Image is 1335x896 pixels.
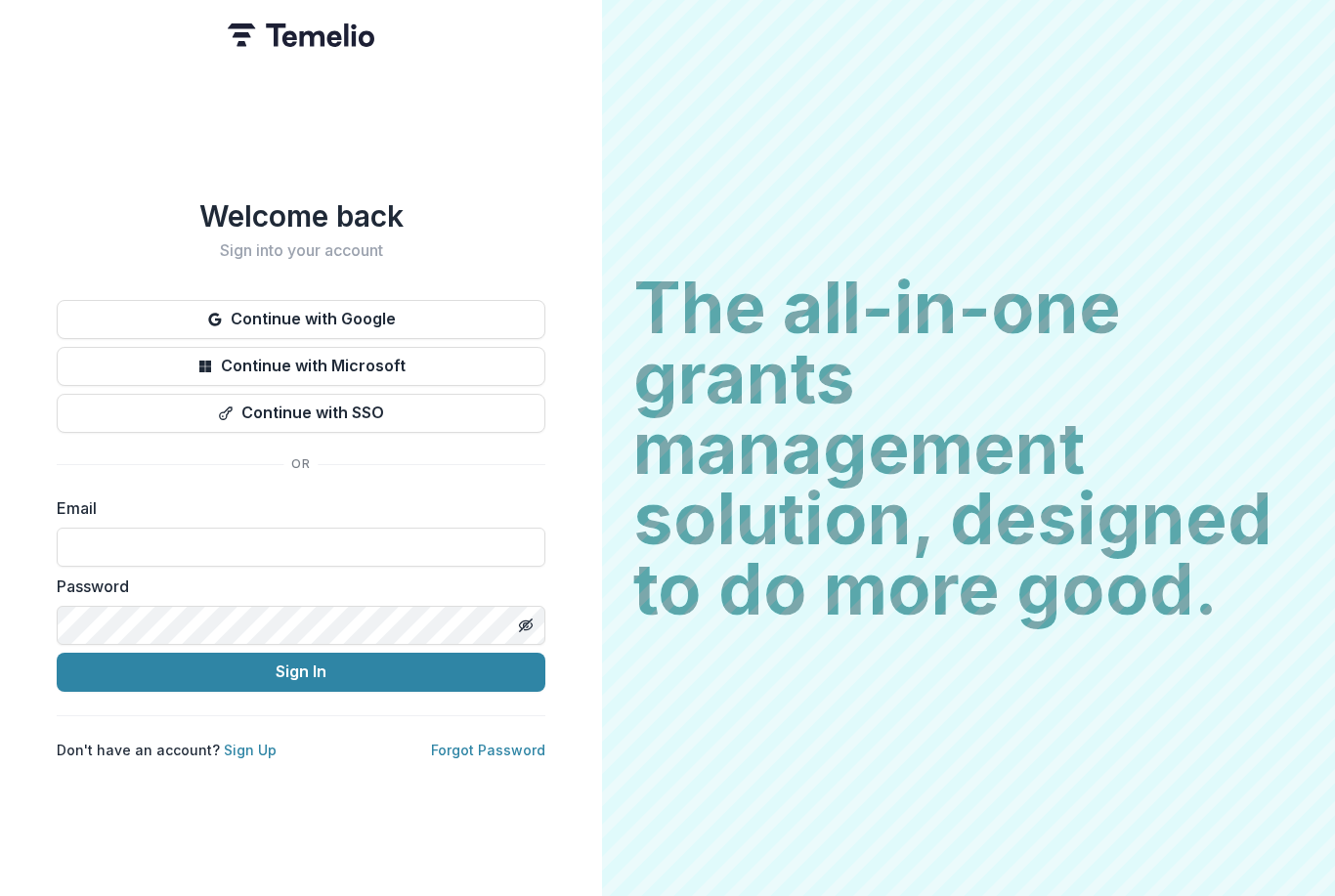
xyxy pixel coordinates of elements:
[57,300,545,339] button: Continue with Google
[228,23,374,47] img: Temelio
[57,241,545,260] h2: Sign into your account
[57,575,534,598] label: Password
[431,742,545,758] a: Forgot Password
[57,347,545,386] button: Continue with Microsoft
[57,496,534,520] label: Email
[57,198,545,234] h1: Welcome back
[57,653,545,692] button: Sign In
[224,742,277,758] a: Sign Up
[57,394,545,433] button: Continue with SSO
[57,740,277,760] p: Don't have an account?
[510,610,541,641] button: Toggle password visibility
